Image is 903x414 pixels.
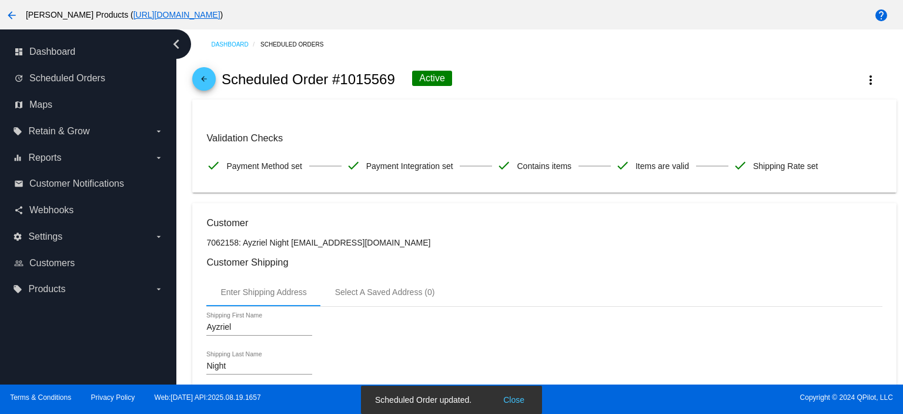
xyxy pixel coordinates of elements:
mat-icon: check [616,158,630,173]
h3: Customer Shipping [206,257,882,268]
mat-icon: arrow_back [197,75,211,89]
i: equalizer [13,153,22,163]
h3: Customer [206,217,882,228]
span: Customers [29,258,75,269]
span: Scheduled Orders [29,73,105,84]
span: Payment Method set [226,154,302,178]
i: arrow_drop_down [154,232,163,241]
span: Payment Integration set [366,154,453,178]
span: Customer Notifications [29,178,124,189]
h3: Validation Checks [206,133,882,144]
mat-icon: arrow_back [5,8,19,22]
a: people_outline Customers [14,254,163,273]
a: email Customer Notifications [14,174,163,193]
i: update [14,74,24,83]
input: Shipping First Name [206,323,312,332]
mat-icon: check [733,158,747,173]
a: [URL][DOMAIN_NAME] [133,10,220,19]
span: Copyright © 2024 QPilot, LLC [461,393,893,402]
a: Dashboard [211,35,260,54]
span: Retain & Grow [28,126,89,137]
mat-icon: check [346,158,360,173]
span: Settings [28,231,62,242]
i: dashboard [14,47,24,57]
i: email [14,179,24,188]
i: local_offer [13,127,22,136]
div: Active [412,71,452,86]
mat-icon: help [874,8,888,22]
span: Items are valid [636,154,689,178]
i: arrow_drop_down [154,284,163,294]
i: local_offer [13,284,22,294]
span: Contains items [517,154,571,178]
div: Select A Saved Address (0) [335,287,435,297]
mat-icon: check [206,158,220,173]
i: share [14,206,24,215]
span: Shipping Rate set [753,154,818,178]
input: Shipping Last Name [206,362,312,371]
i: arrow_drop_down [154,153,163,163]
a: update Scheduled Orders [14,69,163,88]
a: Scheduled Orders [260,35,334,54]
button: Close [500,394,528,406]
div: Enter Shipping Address [220,287,306,297]
a: Terms & Conditions [10,393,71,402]
p: 7062158: Ayzriel Night [EMAIL_ADDRESS][DOMAIN_NAME] [206,238,882,247]
a: map Maps [14,95,163,114]
i: people_outline [14,259,24,268]
i: arrow_drop_down [154,127,163,136]
simple-snack-bar: Scheduled Order updated. [375,394,528,406]
span: Products [28,284,65,294]
span: Dashboard [29,47,75,57]
h2: Scheduled Order #1015569 [222,71,395,88]
span: [PERSON_NAME] Products ( ) [26,10,223,19]
mat-icon: check [497,158,511,173]
a: dashboard Dashboard [14,42,163,61]
a: Web:[DATE] API:2025.08.19.1657 [155,393,261,402]
a: Privacy Policy [91,393,135,402]
i: settings [13,232,22,241]
span: Webhooks [29,205,73,216]
mat-icon: more_vert [864,73,878,87]
i: map [14,100,24,110]
i: chevron_left [167,35,186,54]
span: Reports [28,153,61,163]
span: Maps [29,100,52,110]
a: share Webhooks [14,201,163,220]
